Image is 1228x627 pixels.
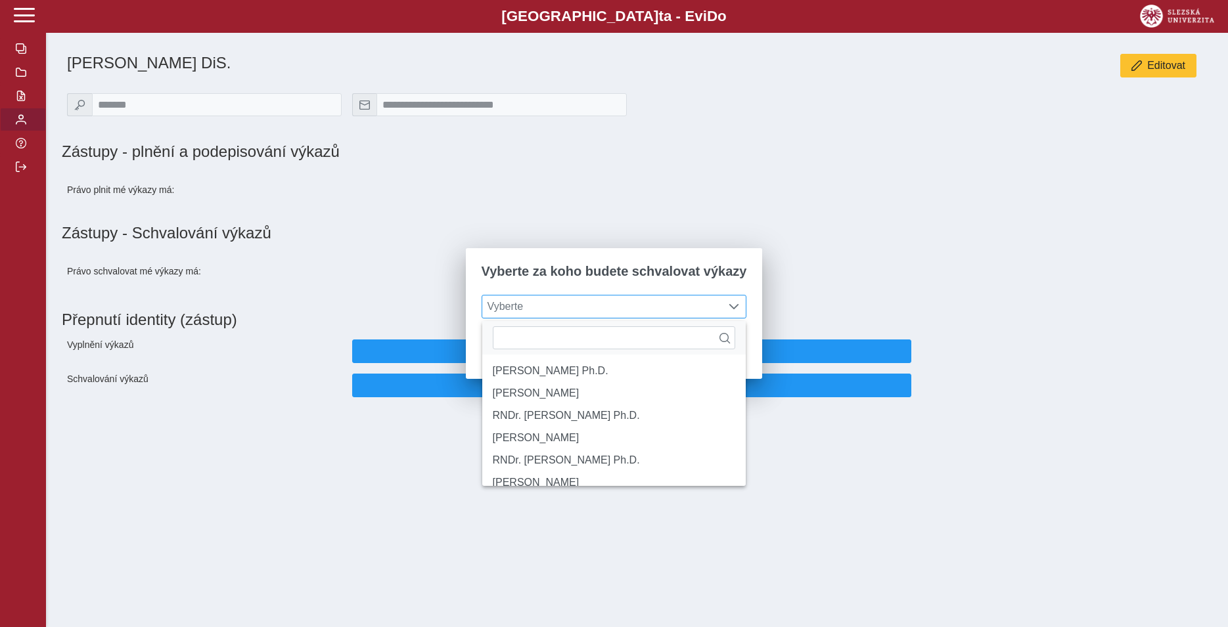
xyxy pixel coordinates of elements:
[62,368,347,402] div: Schvalování výkazů
[482,360,746,382] li: prof. Marek Abramowicz Ph.D.
[62,171,347,208] div: Právo plnit mé výkazy má:
[707,8,717,24] span: D
[352,339,912,363] button: Přepnout identitu
[482,295,721,318] span: Vyberte
[62,305,1202,334] h1: Přepnutí identity (zástup)
[482,471,746,494] li: Lenka Polášková
[363,345,901,357] span: Přepnout identitu
[62,334,347,368] div: Vyplnění výkazů
[1140,5,1214,28] img: logo_web_su.png
[39,8,1189,25] b: [GEOGRAPHIC_DATA] a - Evi
[482,382,746,404] li: doc. Ing. Petr Habrman CSc.
[62,253,347,290] div: Právo schvalovat mé výkazy má:
[67,54,817,72] h1: [PERSON_NAME] DiS.
[482,264,747,279] span: Vyberte za koho budete schvalovat výkazy
[482,427,746,449] li: Ing. Jana Malkrabová
[717,8,727,24] span: o
[482,449,746,471] li: RNDr. Radim Pánis Ph.D.
[363,379,901,391] span: Přepnout identitu
[352,374,912,397] button: Přepnout identitu
[1147,60,1185,72] span: Editovat
[62,142,817,161] h1: Zástupy - plnění a podepisování výkazů
[658,8,663,24] span: t
[482,404,746,427] li: RNDr. Josef Juráň Ph.D.
[62,224,1212,242] h1: Zástupy - Schvalování výkazů
[1120,54,1196,77] button: Editovat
